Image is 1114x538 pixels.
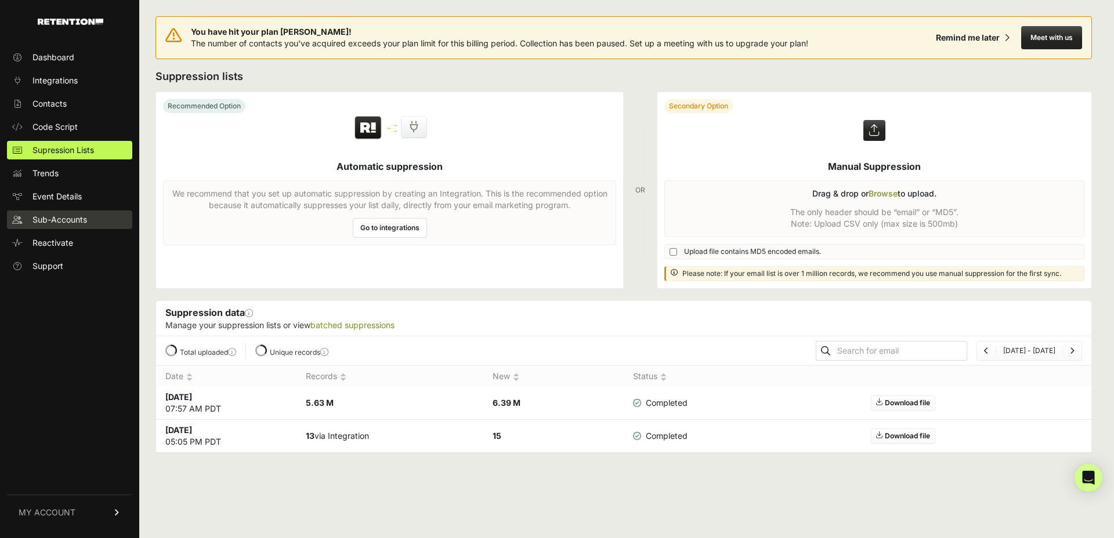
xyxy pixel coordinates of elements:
div: Open Intercom Messenger [1075,464,1102,492]
strong: 15 [493,431,501,441]
span: Completed [633,397,688,409]
img: no_sort-eaf950dc5ab64cae54d48a5578032e96f70b2ecb7d747501f34c8f2db400fb66.gif [513,373,519,381]
span: Code Script [32,121,78,133]
span: MY ACCOUNT [19,507,75,518]
img: Retention [353,115,383,141]
img: no_sort-eaf950dc5ab64cae54d48a5578032e96f70b2ecb7d747501f34c8f2db400fb66.gif [660,373,667,381]
span: Dashboard [32,52,74,63]
a: Previous [984,346,989,355]
h5: Automatic suppression [337,159,443,173]
img: integration [388,125,397,126]
span: Contacts [32,98,67,110]
td: 05:05 PM PDT [156,420,296,453]
a: Go to integrations [353,218,427,238]
img: no_sort-eaf950dc5ab64cae54d48a5578032e96f70b2ecb7d747501f34c8f2db400fb66.gif [340,373,346,381]
a: Contacts [7,94,132,113]
span: Trends [32,168,59,179]
td: via Integration [296,420,483,453]
div: Remind me later [936,32,1000,43]
p: We recommend that you set up automatic suppression by creating an Integration. This is the recomm... [171,188,609,211]
label: Total uploaded [180,348,236,357]
a: Download file [871,428,935,444]
span: The number of contacts you've acquired exceeds your plan limit for this billing period. Collectio... [191,38,808,48]
button: Remind me later [931,27,1014,48]
span: Sub-Accounts [32,214,87,226]
strong: [DATE] [165,425,192,435]
span: Event Details [32,191,82,202]
strong: [DATE] [165,392,192,402]
div: Suppression data [156,301,1091,336]
a: Event Details [7,187,132,206]
strong: 6.39 M [493,398,520,408]
th: New [483,366,624,387]
img: integration [388,130,397,132]
a: Trends [7,164,132,183]
strong: 13 [306,431,314,441]
a: batched suppressions [310,320,395,330]
th: Status [624,366,717,387]
th: Records [296,366,483,387]
span: Reactivate [32,237,73,249]
p: Manage your suppression lists or view [165,319,1082,331]
span: You have hit your plan [PERSON_NAME]! [191,26,808,38]
a: Integrations [7,71,132,90]
td: 07:57 AM PDT [156,387,296,420]
span: Upload file contains MD5 encoded emails. [684,247,821,256]
th: Date [156,366,296,387]
div: OR [635,92,645,289]
span: Support [32,260,63,272]
button: Meet with us [1021,26,1082,49]
a: Reactivate [7,234,132,252]
li: [DATE] - [DATE] [996,346,1062,355]
a: Next [1070,346,1075,355]
strong: 5.63 M [306,398,334,408]
input: Upload file contains MD5 encoded emails. [670,248,677,256]
img: no_sort-eaf950dc5ab64cae54d48a5578032e96f70b2ecb7d747501f34c8f2db400fb66.gif [186,373,193,381]
img: Retention.com [38,19,103,25]
span: Supression Lists [32,144,94,156]
h2: Suppression lists [155,68,1092,85]
img: integration [388,128,397,129]
span: Completed [633,430,688,442]
a: Support [7,257,132,275]
a: Supression Lists [7,141,132,159]
a: MY ACCOUNT [7,495,132,530]
a: Sub-Accounts [7,210,132,229]
span: Integrations [32,75,78,86]
nav: Page navigation [976,341,1082,361]
label: Unique records [270,348,328,357]
div: Recommended Option [163,99,245,113]
a: Download file [871,395,935,410]
input: Search for email [835,343,967,359]
a: Dashboard [7,48,132,67]
a: Code Script [7,118,132,136]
